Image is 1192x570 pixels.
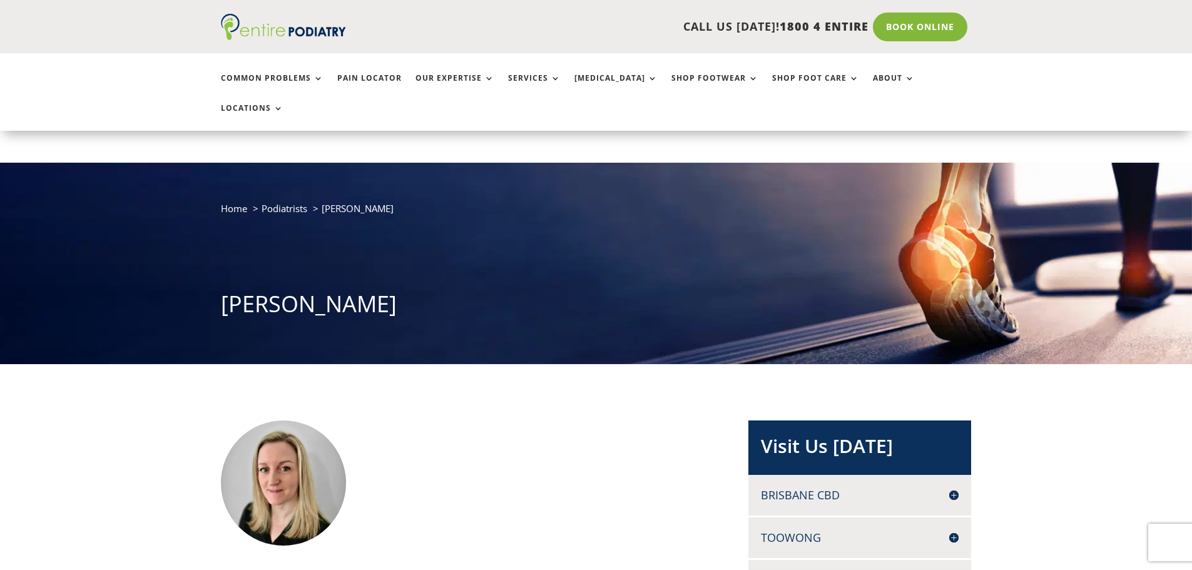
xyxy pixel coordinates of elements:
a: Shop Footwear [671,74,758,101]
a: Home [221,202,247,215]
a: Shop Foot Care [772,74,859,101]
h2: Visit Us [DATE] [761,433,959,466]
p: CALL US [DATE]! [394,19,869,35]
a: About [873,74,915,101]
h4: Toowong [761,530,959,546]
span: [PERSON_NAME] [322,202,394,215]
a: Our Expertise [415,74,494,101]
a: Entire Podiatry [221,30,346,43]
img: logo (1) [221,14,346,40]
a: Book Online [873,13,967,41]
span: 1800 4 ENTIRE [780,19,869,34]
h4: Brisbane CBD [761,487,959,503]
a: Podiatrists [262,202,307,215]
a: Pain Locator [337,74,402,101]
a: Locations [221,104,283,131]
a: [MEDICAL_DATA] [574,74,658,101]
nav: breadcrumb [221,200,972,226]
h1: [PERSON_NAME] [221,288,972,326]
a: Services [508,74,561,101]
img: Rachael Edmonds – Entire Podiatry podiatrist at Chermside, Kippa ring, North Lakes, Morayfield an... [221,420,346,546]
a: Common Problems [221,74,323,101]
